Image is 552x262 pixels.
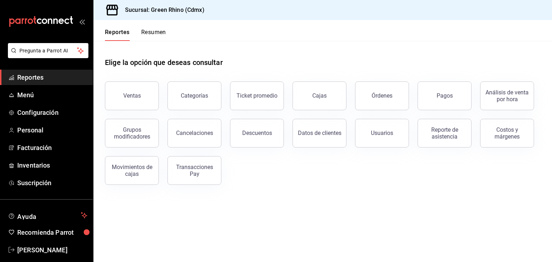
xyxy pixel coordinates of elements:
[418,119,471,148] button: Reporte de asistencia
[17,211,78,220] span: Ayuda
[105,57,223,68] h1: Elige la opción que deseas consultar
[19,47,77,55] span: Pregunta a Parrot AI
[123,92,141,99] div: Ventas
[17,245,87,255] span: [PERSON_NAME]
[230,119,284,148] button: Descuentos
[485,89,529,103] div: Análisis de venta por hora
[17,228,87,237] span: Recomienda Parrot
[230,81,284,110] button: Ticket promedio
[105,29,166,41] div: navigation tabs
[110,126,154,140] div: Grupos modificadores
[17,90,87,100] span: Menú
[371,130,393,136] div: Usuarios
[480,119,534,148] button: Costos y márgenes
[242,130,272,136] div: Descuentos
[110,164,154,177] div: Movimientos de cajas
[17,143,87,153] span: Facturación
[105,81,159,110] button: Ventas
[17,108,87,117] span: Configuración
[167,119,221,148] button: Cancelaciones
[176,130,213,136] div: Cancelaciones
[5,52,88,60] a: Pregunta a Parrot AI
[418,81,471,110] button: Pagos
[293,119,346,148] button: Datos de clientes
[105,156,159,185] button: Movimientos de cajas
[17,178,87,188] span: Suscripción
[79,19,85,24] button: open_drawer_menu
[167,81,221,110] button: Categorías
[437,92,453,99] div: Pagos
[17,72,87,82] span: Reportes
[141,29,166,41] button: Resumen
[167,156,221,185] button: Transacciones Pay
[181,92,208,99] div: Categorías
[298,130,341,136] div: Datos de clientes
[236,92,277,99] div: Ticket promedio
[105,119,159,148] button: Grupos modificadores
[8,43,88,58] button: Pregunta a Parrot AI
[372,92,392,99] div: Órdenes
[355,81,409,110] button: Órdenes
[312,92,327,100] div: Cajas
[355,119,409,148] button: Usuarios
[105,29,130,41] button: Reportes
[17,125,87,135] span: Personal
[422,126,467,140] div: Reporte de asistencia
[485,126,529,140] div: Costos y márgenes
[172,164,217,177] div: Transacciones Pay
[480,81,534,110] button: Análisis de venta por hora
[17,160,87,170] span: Inventarios
[293,81,346,110] a: Cajas
[119,6,204,14] h3: Sucursal: Green Rhino (Cdmx)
